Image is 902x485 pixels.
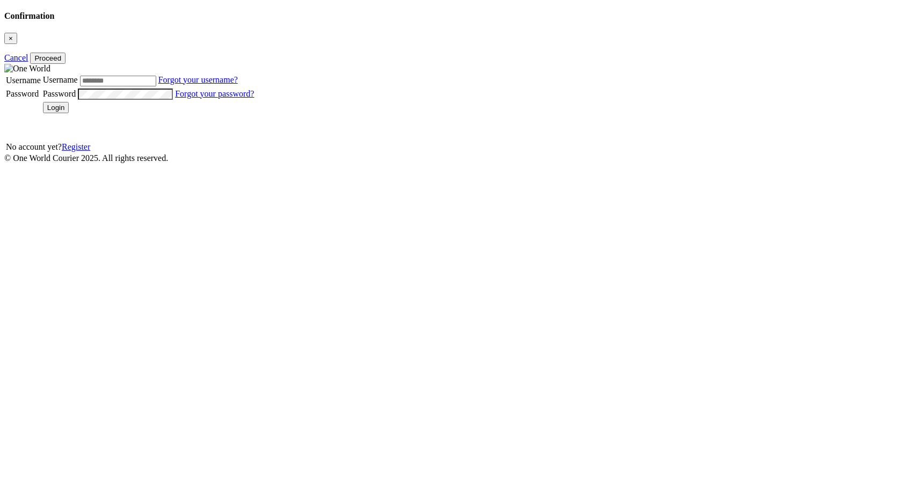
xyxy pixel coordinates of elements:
label: Username [6,76,41,85]
button: Close [4,33,17,44]
label: Username [43,75,78,84]
img: One World [4,64,50,74]
h4: Confirmation [4,11,898,21]
span: © One World Courier 2025. All rights reserved. [4,153,168,163]
a: Cancel [4,53,28,62]
a: Register [62,142,90,151]
button: Login [43,102,69,113]
label: Password [6,89,39,98]
a: Forgot your username? [158,75,238,84]
button: Proceed [30,53,66,64]
label: Password [43,89,76,98]
a: Forgot your password? [175,89,254,98]
div: No account yet? [6,142,254,152]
